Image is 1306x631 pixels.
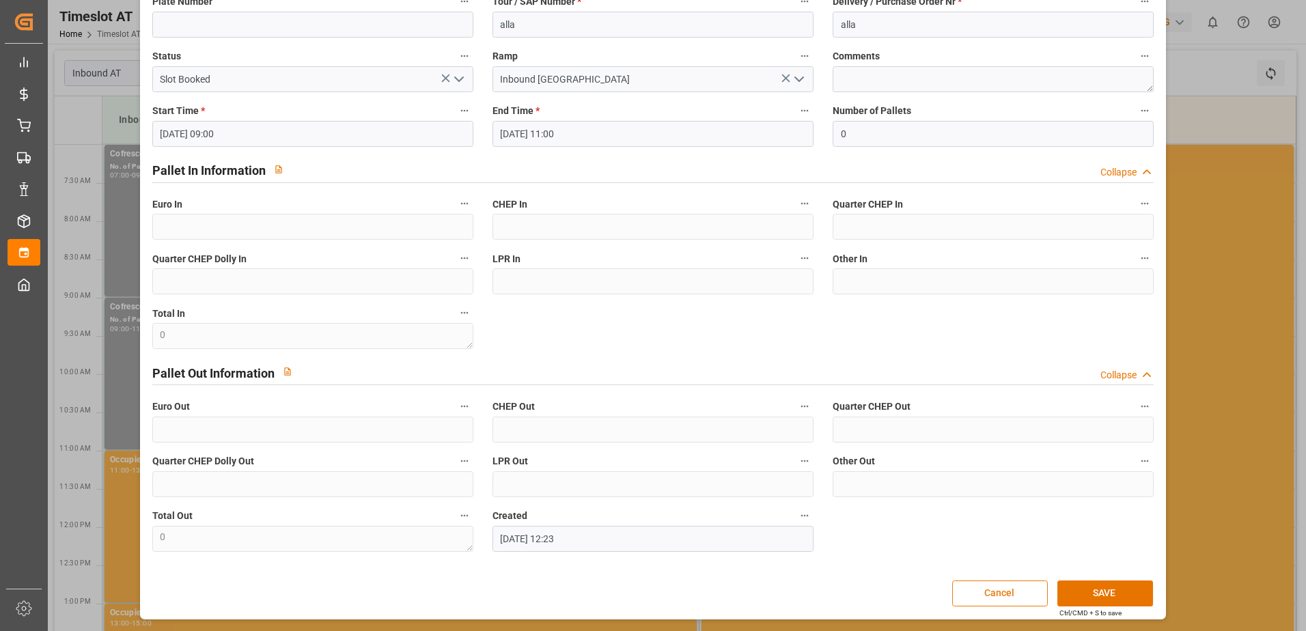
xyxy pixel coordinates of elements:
span: Status [152,49,181,64]
button: Created [796,507,814,524]
span: End Time [492,104,540,118]
button: Cancel [952,580,1048,606]
button: Euro In [456,195,473,212]
span: CHEP Out [492,399,535,414]
div: Ctrl/CMD + S to save [1059,608,1122,618]
button: Other In [1136,249,1154,267]
button: LPR In [796,249,814,267]
button: Quarter CHEP Dolly In [456,249,473,267]
span: Other In [833,252,867,266]
textarea: 0 [152,526,473,552]
span: LPR Out [492,454,528,468]
button: End Time * [796,102,814,120]
input: DD.MM.YYYY HH:MM [492,526,814,552]
h2: Pallet Out Information [152,364,275,382]
span: LPR In [492,252,520,266]
span: Quarter CHEP Out [833,399,911,414]
span: Ramp [492,49,518,64]
button: Quarter CHEP Dolly Out [456,452,473,470]
span: Total In [152,307,185,321]
button: Quarter CHEP In [1136,195,1154,212]
button: Status [456,47,473,65]
button: Quarter CHEP Out [1136,397,1154,415]
button: LPR Out [796,452,814,470]
button: Other Out [1136,452,1154,470]
button: Total In [456,304,473,322]
button: Ramp [796,47,814,65]
input: Type to search/select [152,66,473,92]
span: Created [492,509,527,523]
button: CHEP Out [796,397,814,415]
span: Comments [833,49,880,64]
button: Total Out [456,507,473,524]
button: CHEP In [796,195,814,212]
button: Start Time * [456,102,473,120]
input: DD.MM.YYYY HH:MM [492,121,814,147]
span: Total Out [152,509,193,523]
span: Euro Out [152,399,190,414]
span: Euro In [152,197,182,212]
button: View description [275,359,301,384]
button: open menu [788,69,809,90]
button: Number of Pallets [1136,102,1154,120]
button: Comments [1136,47,1154,65]
button: View description [266,156,292,182]
div: Collapse [1100,368,1137,382]
button: Euro Out [456,397,473,415]
div: Collapse [1100,165,1137,180]
h2: Pallet In Information [152,161,266,180]
input: DD.MM.YYYY HH:MM [152,121,473,147]
span: Quarter CHEP Dolly Out [152,454,254,468]
input: Type to search/select [492,66,814,92]
textarea: 0 [152,323,473,349]
button: SAVE [1057,580,1153,606]
span: Other Out [833,454,875,468]
span: Quarter CHEP In [833,197,903,212]
span: Start Time [152,104,205,118]
span: Quarter CHEP Dolly In [152,252,247,266]
span: CHEP In [492,197,527,212]
button: open menu [447,69,468,90]
span: Number of Pallets [833,104,911,118]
